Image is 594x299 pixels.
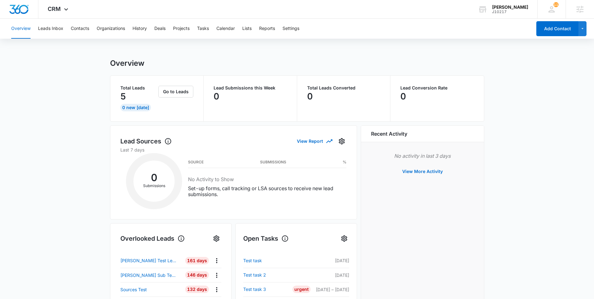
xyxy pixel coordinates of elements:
[120,286,184,293] a: Sources Test
[243,286,292,293] a: Test task 3
[110,59,144,68] h1: Overview
[158,89,193,94] a: Go to Leads
[120,272,184,278] a: [PERSON_NAME] Sub Test 1
[158,86,193,98] button: Go to Leads
[212,256,221,265] button: Actions
[212,270,221,280] button: Actions
[133,174,175,182] h2: 0
[371,130,407,137] h6: Recent Activity
[311,286,349,293] p: [DATE] – [DATE]
[553,2,558,7] div: notifications count
[492,5,528,10] div: account name
[120,234,185,243] h1: Overlooked Leads
[154,19,166,39] button: Deals
[307,86,380,90] p: Total Leads Converted
[297,136,332,147] button: View Report
[120,272,176,278] p: [PERSON_NAME] Sub Test 1
[536,21,578,36] button: Add Contact
[197,19,209,39] button: Tasks
[133,183,175,189] p: Submissions
[337,136,347,146] button: Settings
[553,2,558,7] span: 11
[120,91,126,101] p: 5
[214,86,287,90] p: Lead Submissions this Week
[120,147,347,153] p: Last 7 days
[120,86,157,90] p: Total Leads
[188,176,346,183] h3: No Activity to Show
[120,257,184,264] a: [PERSON_NAME] Test Lead
[120,257,176,264] p: [PERSON_NAME] Test Lead
[120,104,151,111] div: 0 New [DATE]
[371,152,474,160] p: No activity in last 3 days
[214,91,219,101] p: 0
[259,19,275,39] button: Reports
[396,164,449,179] button: View More Activity
[343,161,346,164] h3: %
[185,257,209,264] div: 161 Days
[48,6,61,12] span: CRM
[185,286,209,293] div: 132 Days
[311,257,349,264] p: [DATE]
[243,271,292,279] a: Test task 2
[120,286,147,293] p: Sources Test
[97,19,125,39] button: Organizations
[71,19,89,39] button: Contacts
[185,271,209,279] div: 146 Days
[243,257,292,264] a: Test task
[120,137,172,146] h1: Lead Sources
[188,186,346,197] p: Set-up forms, call tracking or LSA sources to receive new lead submissions.
[11,19,31,39] button: Overview
[243,234,289,243] h1: Open Tasks
[211,234,221,244] button: Settings
[38,19,63,39] button: Leads Inbox
[216,19,235,39] button: Calendar
[292,286,311,293] div: Urgent
[188,161,204,164] h3: Source
[173,19,190,39] button: Projects
[283,19,299,39] button: Settings
[492,10,528,14] div: account id
[242,19,252,39] button: Lists
[260,161,286,164] h3: Submissions
[400,91,406,101] p: 0
[339,234,349,244] button: Settings
[307,91,313,101] p: 0
[400,86,474,90] p: Lead Conversion Rate
[133,19,147,39] button: History
[311,272,349,278] p: [DATE]
[212,285,221,294] button: Actions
